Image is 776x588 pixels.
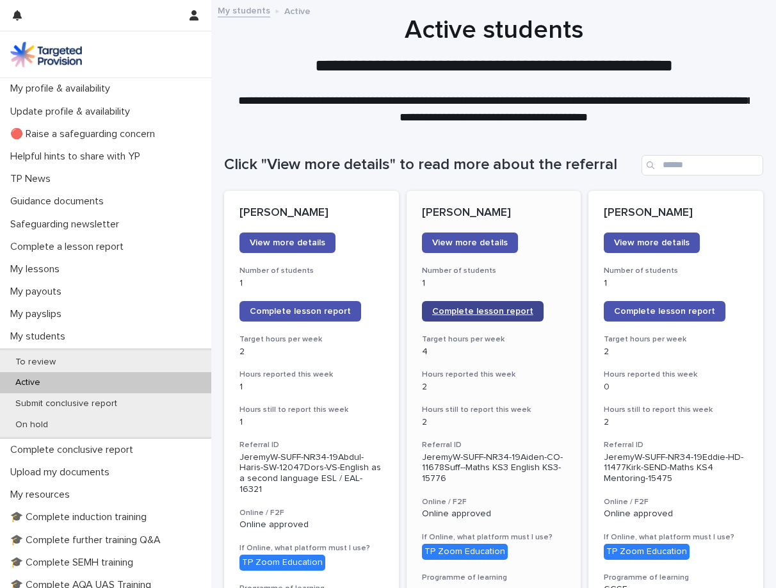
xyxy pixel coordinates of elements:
[604,509,748,519] p: Online approved
[5,151,150,163] p: Helpful hints to share with YP
[224,15,763,45] h1: Active students
[5,444,143,456] p: Complete conclusive report
[250,238,325,247] span: View more details
[5,511,157,523] p: 🎓 Complete induction training
[422,509,566,519] p: Online approved
[604,440,748,450] h3: Referral ID
[250,307,351,316] span: Complete lesson report
[5,128,165,140] p: 🔴 Raise a safeguarding concern
[10,42,82,67] img: M5nRWzHhSzIhMunXDL62
[604,278,748,289] p: 1
[604,573,748,583] h3: Programme of learning
[239,543,384,553] h3: If Online, what platform must I use?
[422,417,566,428] p: 2
[5,106,140,118] p: Update profile & availability
[284,3,311,17] p: Active
[422,440,566,450] h3: Referral ID
[5,241,134,253] p: Complete a lesson report
[604,417,748,428] p: 2
[604,452,748,484] p: JeremyW-SUFF-NR34-19Eddie-HD-11477Kirk-SEND-Maths KS4 Mentoring-15475
[604,334,748,345] h3: Target hours per week
[604,347,748,357] p: 2
[239,301,361,322] a: Complete lesson report
[239,417,384,428] p: 1
[5,331,76,343] p: My students
[422,233,518,253] a: View more details
[422,370,566,380] h3: Hours reported this week
[422,452,566,484] p: JeremyW-SUFF-NR34-19Aiden-CO-11678Suff--Maths KS3 English KS3-15776
[239,334,384,345] h3: Target hours per week
[422,382,566,393] p: 2
[422,544,508,560] div: TP Zoom Education
[5,420,58,430] p: On hold
[239,452,384,495] p: JeremyW-SUFF-NR34-19Abdul-Haris-SW-12047Dors-VS-English as a second language ESL / EAL-16321
[239,555,325,571] div: TP Zoom Education
[422,301,544,322] a: Complete lesson report
[5,308,72,320] p: My payslips
[422,266,566,276] h3: Number of students
[604,370,748,380] h3: Hours reported this week
[604,544,690,560] div: TP Zoom Education
[239,347,384,357] p: 2
[5,489,80,501] p: My resources
[604,233,700,253] a: View more details
[239,508,384,518] h3: Online / F2F
[432,238,508,247] span: View more details
[5,195,114,208] p: Guidance documents
[5,534,171,546] p: 🎓 Complete further training Q&A
[239,440,384,450] h3: Referral ID
[239,405,384,415] h3: Hours still to report this week
[604,405,748,415] h3: Hours still to report this week
[422,347,566,357] p: 4
[604,206,748,220] p: [PERSON_NAME]
[5,83,120,95] p: My profile & availability
[422,497,566,507] h3: Online / F2F
[218,3,270,17] a: My students
[5,557,143,569] p: 🎓 Complete SEMH training
[5,286,72,298] p: My payouts
[5,377,51,388] p: Active
[422,334,566,345] h3: Target hours per week
[239,370,384,380] h3: Hours reported this week
[5,357,66,368] p: To review
[432,307,533,316] span: Complete lesson report
[422,405,566,415] h3: Hours still to report this week
[239,206,384,220] p: [PERSON_NAME]
[239,233,335,253] a: View more details
[642,155,763,176] input: Search
[224,156,636,174] h1: Click "View more details" to read more about the referral
[604,266,748,276] h3: Number of students
[604,497,748,507] h3: Online / F2F
[239,278,384,289] p: 1
[239,519,384,530] p: Online approved
[614,238,690,247] span: View more details
[422,206,566,220] p: [PERSON_NAME]
[604,301,725,322] a: Complete lesson report
[422,573,566,583] h3: Programme of learning
[5,173,61,185] p: TP News
[604,382,748,393] p: 0
[5,218,129,231] p: Safeguarding newsletter
[422,532,566,543] h3: If Online, what platform must I use?
[5,466,120,478] p: Upload my documents
[604,532,748,543] h3: If Online, what platform must I use?
[5,263,70,275] p: My lessons
[422,278,566,289] p: 1
[239,382,384,393] p: 1
[614,307,715,316] span: Complete lesson report
[5,398,127,409] p: Submit conclusive report
[239,266,384,276] h3: Number of students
